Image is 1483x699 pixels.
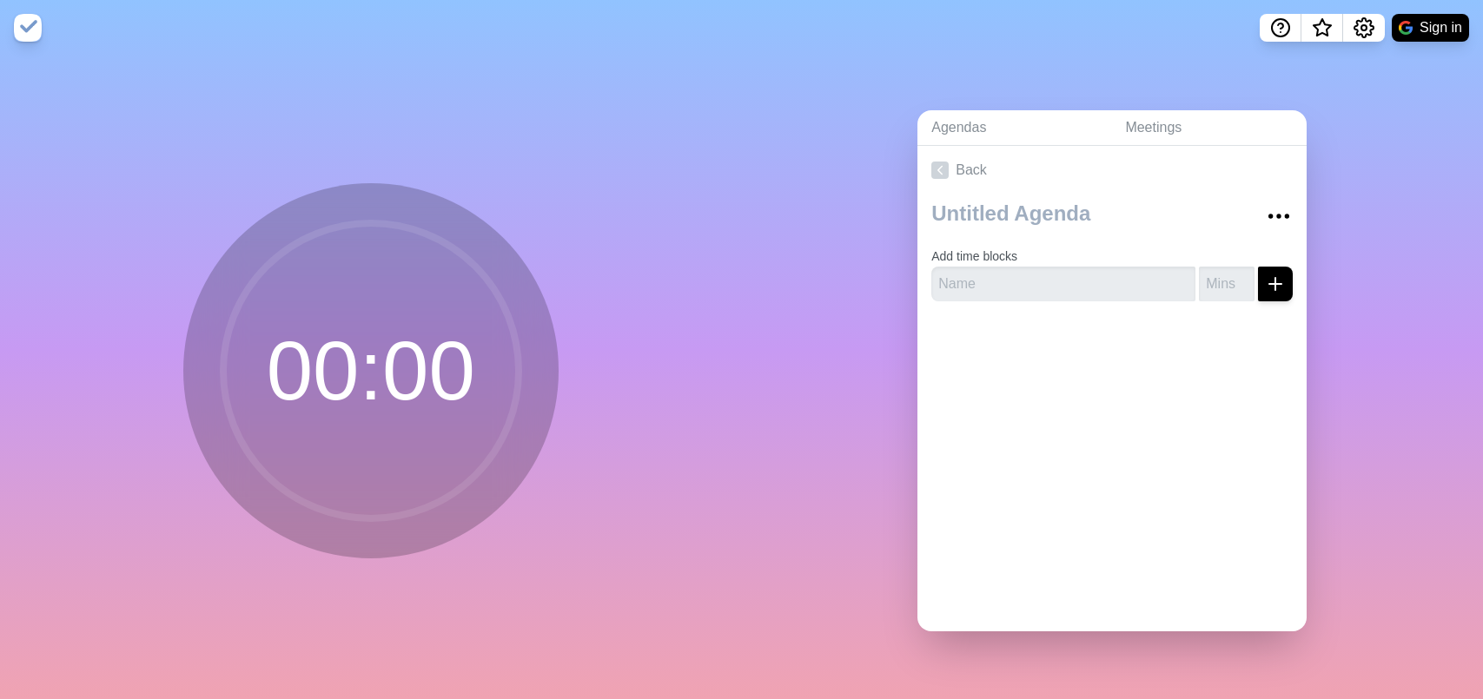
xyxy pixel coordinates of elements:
a: Meetings [1111,110,1307,146]
img: timeblocks logo [14,14,42,42]
a: Agendas [917,110,1111,146]
button: More [1261,199,1296,234]
img: google logo [1399,21,1413,35]
button: Sign in [1392,14,1469,42]
button: Settings [1343,14,1385,42]
button: Help [1260,14,1301,42]
input: Name [931,267,1195,301]
label: Add time blocks [931,249,1017,263]
a: Back [917,146,1307,195]
button: What’s new [1301,14,1343,42]
input: Mins [1199,267,1255,301]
